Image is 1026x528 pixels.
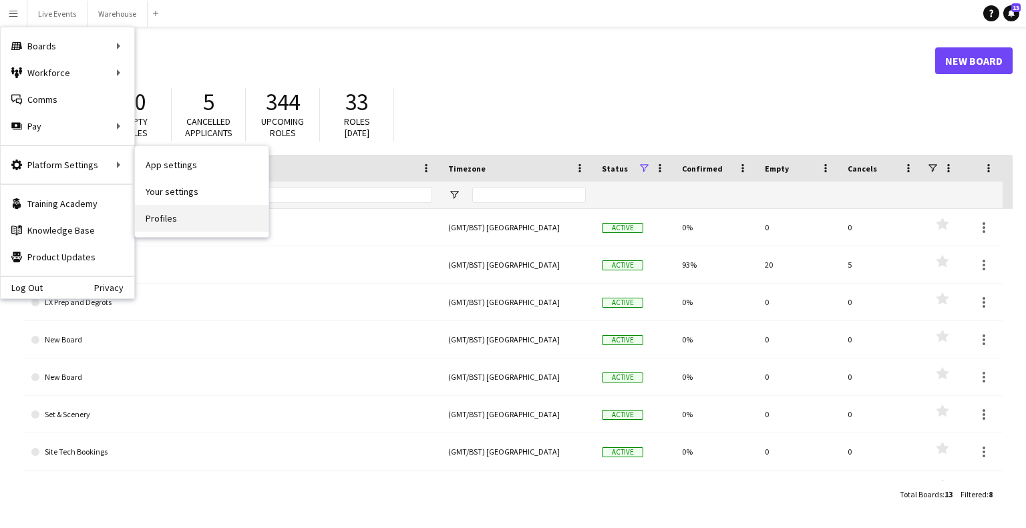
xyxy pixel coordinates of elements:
[31,471,432,508] a: Warehouse
[440,321,594,358] div: (GMT/BST) [GEOGRAPHIC_DATA]
[88,1,148,27] button: Warehouse
[674,209,757,246] div: 0%
[440,396,594,433] div: (GMT/BST) [GEOGRAPHIC_DATA]
[674,321,757,358] div: 0%
[840,396,922,433] div: 0
[682,164,723,174] span: Confirmed
[23,51,935,71] h1: Boards
[674,433,757,470] div: 0%
[674,358,757,395] div: 0%
[602,410,643,420] span: Active
[757,471,840,507] div: 0
[602,223,643,233] span: Active
[757,396,840,433] div: 0
[900,489,943,499] span: Total Boards
[135,178,269,205] a: Your settings
[840,471,922,507] div: 0
[135,152,269,178] a: App settings
[1,282,43,293] a: Log Out
[1,59,134,86] div: Workforce
[840,284,922,320] div: 0
[674,471,757,507] div: 100%
[1,86,134,113] a: Comms
[757,209,840,246] div: 0
[757,284,840,320] div: 0
[848,164,877,174] span: Cancels
[1003,5,1019,21] a: 13
[840,321,922,358] div: 0
[135,205,269,232] a: Profiles
[765,164,789,174] span: Empty
[945,489,953,499] span: 13
[674,396,757,433] div: 0%
[31,358,432,396] a: New Board
[674,246,757,283] div: 93%
[440,358,594,395] div: (GMT/BST) [GEOGRAPHIC_DATA]
[961,489,987,499] span: Filtered
[757,246,840,283] div: 20
[602,260,643,270] span: Active
[448,164,486,174] span: Timezone
[840,246,922,283] div: 5
[961,481,993,507] div: :
[1,190,134,217] a: Training Academy
[261,115,304,139] span: Upcoming roles
[840,358,922,395] div: 0
[440,246,594,283] div: (GMT/BST) [GEOGRAPHIC_DATA]
[935,47,1013,74] a: New Board
[1,152,134,178] div: Platform Settings
[602,298,643,308] span: Active
[1011,3,1021,12] span: 13
[266,87,300,117] span: 344
[989,489,993,499] span: 8
[602,447,643,457] span: Active
[757,358,840,395] div: 0
[185,115,232,139] span: Cancelled applicants
[31,433,432,471] a: Site Tech Bookings
[203,87,214,117] span: 5
[1,113,134,140] div: Pay
[757,433,840,470] div: 0
[602,164,628,174] span: Status
[31,246,432,284] a: Live Events
[345,87,368,117] span: 33
[31,284,432,321] a: LX Prep and Degrots
[31,321,432,358] a: New Board
[472,187,586,203] input: Timezone Filter Input
[840,209,922,246] div: 0
[900,481,953,507] div: :
[602,372,643,382] span: Active
[31,396,432,433] a: Set & Scenery
[1,33,134,59] div: Boards
[674,284,757,320] div: 0%
[344,115,370,139] span: Roles [DATE]
[440,284,594,320] div: (GMT/BST) [GEOGRAPHIC_DATA]
[440,209,594,246] div: (GMT/BST) [GEOGRAPHIC_DATA]
[602,335,643,345] span: Active
[1,217,134,244] a: Knowledge Base
[840,433,922,470] div: 0
[1,244,134,270] a: Product Updates
[440,433,594,470] div: (GMT/BST) [GEOGRAPHIC_DATA]
[440,471,594,507] div: (GMT/BST) [GEOGRAPHIC_DATA]
[27,1,88,27] button: Live Events
[94,282,134,293] a: Privacy
[448,189,460,201] button: Open Filter Menu
[757,321,840,358] div: 0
